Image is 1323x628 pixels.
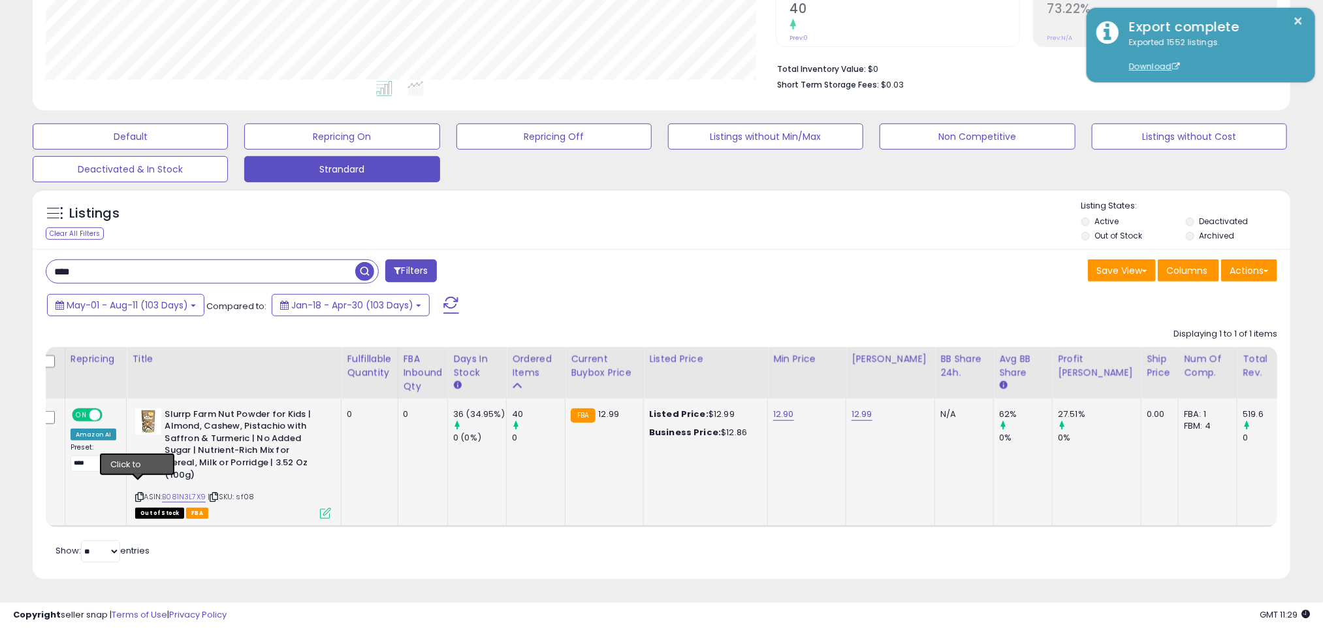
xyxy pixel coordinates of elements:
div: 0.00 [1147,408,1168,420]
button: Default [33,124,228,150]
div: BB Share 24h. [940,352,988,380]
span: Show: entries [56,544,150,557]
span: Jan-18 - Apr-30 (103 Days) [291,299,413,312]
label: Active [1095,216,1119,227]
small: FBA [571,408,595,423]
b: Business Price: [649,426,721,438]
div: [PERSON_NAME] [852,352,929,366]
div: 62% [999,408,1052,420]
button: May-01 - Aug-11 (103 Days) [47,294,204,316]
img: 41o80Q3jibL._SL40_.jpg [135,408,161,435]
div: Repricing [71,352,121,366]
div: Clear All Filters [46,227,104,240]
div: 27.51% [1058,408,1141,420]
span: OFF [101,409,121,420]
div: Current Buybox Price [571,352,638,380]
div: 40 [512,408,565,420]
a: Download [1129,61,1180,72]
small: Days In Stock. [453,380,461,391]
div: Ordered Items [512,352,560,380]
div: 36 (34.95%) [453,408,506,420]
div: FBM: 4 [1184,420,1227,432]
p: Listing States: [1081,200,1290,212]
button: Repricing Off [456,124,652,150]
h5: Listings [69,205,120,223]
div: 0 [347,408,387,420]
span: Columns [1166,264,1207,277]
span: 2025-08-12 11:29 GMT [1260,608,1310,621]
b: Slurrp Farm Nut Powder for Kids | Almond, Cashew, Pistachio with Saffron & Turmeric | No Added Su... [165,408,323,484]
div: Num of Comp. [1184,352,1232,380]
div: 519.6 [1243,408,1296,420]
span: $0.03 [882,78,904,91]
label: Deactivated [1200,216,1249,227]
li: $0 [778,60,1267,76]
b: Total Inventory Value: [778,63,867,74]
button: Listings without Min/Max [668,124,863,150]
div: Min Price [773,352,840,366]
span: May-01 - Aug-11 (103 Days) [67,299,188,312]
b: Short Term Storage Fees: [778,79,880,90]
span: | SKU: sf08 [208,491,254,502]
div: 0% [999,432,1052,444]
button: Jan-18 - Apr-30 (103 Days) [272,294,430,316]
button: Strandard [244,156,439,182]
div: Displaying 1 to 1 of 1 items [1173,328,1277,340]
div: FBA: 1 [1184,408,1227,420]
div: Profit [PERSON_NAME] [1058,352,1136,380]
div: Preset: [71,443,116,472]
div: Export complete [1119,18,1305,37]
label: Archived [1200,230,1235,241]
small: Avg BB Share. [999,380,1007,391]
div: 0% [1058,432,1141,444]
span: 12.99 [599,408,620,420]
button: Listings without Cost [1092,124,1287,150]
small: Prev: 0 [790,34,808,42]
small: Prev: N/A [1047,34,1073,42]
div: N/A [940,408,983,420]
button: Save View [1088,259,1156,282]
div: Amazon AI [71,429,116,440]
div: Exported 1552 listings. [1119,37,1305,73]
span: FBA [186,508,208,519]
div: Title [132,352,336,366]
span: All listings that are currently out of stock and unavailable for purchase on Amazon [135,508,184,519]
div: Ship Price [1147,352,1173,380]
div: 0 (0%) [453,432,506,444]
button: Repricing On [244,124,439,150]
button: Filters [385,259,436,282]
div: Avg BB Share [999,352,1047,380]
div: ASIN: [135,408,331,518]
div: 0 [1243,432,1296,444]
div: 0 [404,408,438,420]
div: Fulfillable Quantity [347,352,392,380]
div: $12.86 [649,427,757,438]
div: Total Rev. [1243,352,1290,380]
a: B081N3L7X9 [162,491,206,503]
label: Out of Stock [1095,230,1143,241]
button: Columns [1158,259,1219,282]
button: Deactivated & In Stock [33,156,228,182]
div: FBA inbound Qty [404,352,443,393]
b: Listed Price: [649,408,709,420]
div: Listed Price [649,352,762,366]
span: Compared to: [206,300,266,312]
button: × [1294,13,1304,29]
a: Terms of Use [112,608,167,621]
div: $12.99 [649,408,757,420]
span: ON [73,409,89,420]
h2: 40 [790,1,1019,19]
a: Privacy Policy [169,608,227,621]
button: Actions [1221,259,1277,282]
strong: Copyright [13,608,61,621]
h2: 73.22% [1047,1,1277,19]
div: Days In Stock [453,352,501,380]
a: 12.99 [852,408,872,421]
a: 12.90 [773,408,794,421]
button: Non Competitive [880,124,1075,150]
div: 0 [512,432,565,444]
div: seller snap | | [13,609,227,621]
